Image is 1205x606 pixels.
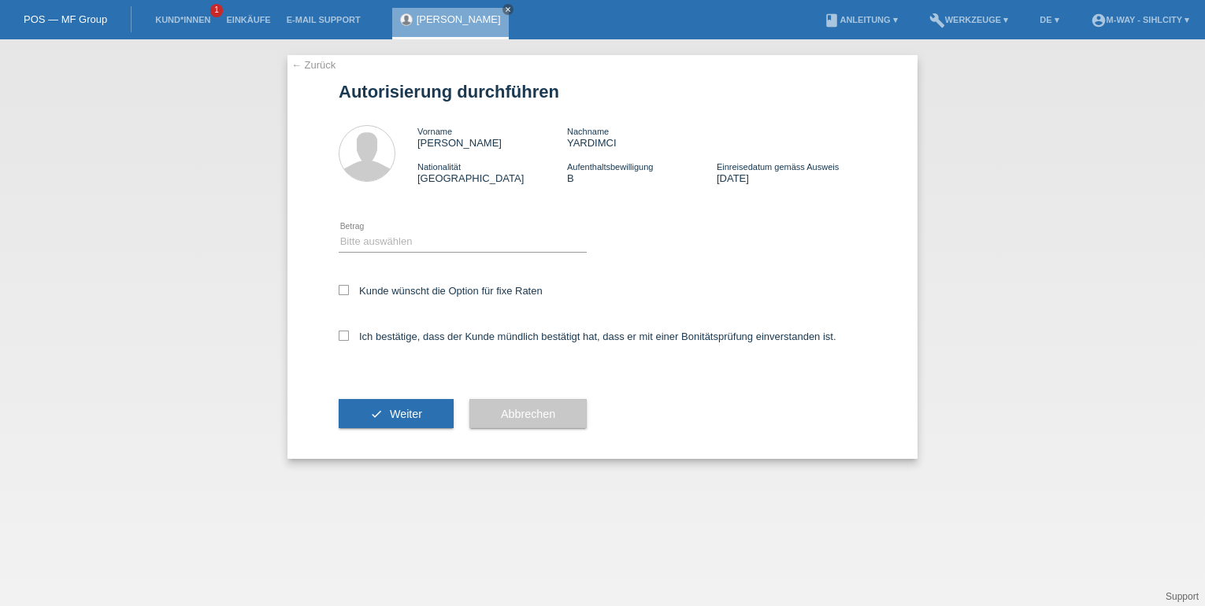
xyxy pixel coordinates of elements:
[1032,15,1066,24] a: DE ▾
[291,59,336,71] a: ← Zurück
[370,408,383,420] i: check
[501,408,555,420] span: Abbrechen
[816,15,905,24] a: bookAnleitung ▾
[210,4,223,17] span: 1
[1091,13,1107,28] i: account_circle
[218,15,278,24] a: Einkäufe
[147,15,218,24] a: Kund*innen
[279,15,369,24] a: E-Mail Support
[1166,591,1199,602] a: Support
[417,161,567,184] div: [GEOGRAPHIC_DATA]
[921,15,1017,24] a: buildWerkzeuge ▾
[417,127,452,136] span: Vorname
[469,399,587,429] button: Abbrechen
[24,13,107,25] a: POS — MF Group
[717,161,866,184] div: [DATE]
[417,125,567,149] div: [PERSON_NAME]
[339,399,454,429] button: check Weiter
[339,331,836,342] label: Ich bestätige, dass der Kunde mündlich bestätigt hat, dass er mit einer Bonitätsprüfung einversta...
[417,162,461,172] span: Nationalität
[929,13,945,28] i: build
[390,408,422,420] span: Weiter
[717,162,839,172] span: Einreisedatum gemäss Ausweis
[567,162,653,172] span: Aufenthaltsbewilligung
[339,82,866,102] h1: Autorisierung durchführen
[567,161,717,184] div: B
[502,4,514,15] a: close
[417,13,501,25] a: [PERSON_NAME]
[567,125,717,149] div: YARDIMCI
[339,285,543,297] label: Kunde wünscht die Option für fixe Raten
[567,127,609,136] span: Nachname
[1083,15,1197,24] a: account_circlem-way - Sihlcity ▾
[824,13,840,28] i: book
[504,6,512,13] i: close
